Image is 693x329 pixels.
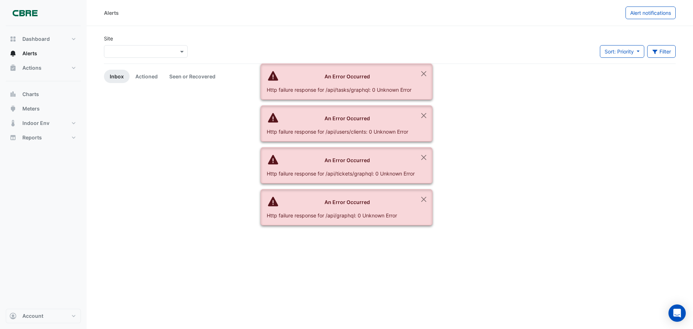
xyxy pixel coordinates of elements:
[626,7,676,19] button: Alert notifications
[9,120,17,127] app-icon: Indoor Env
[104,9,119,17] div: Alerts
[104,35,113,42] label: Site
[415,106,432,125] button: Close
[6,32,81,46] button: Dashboard
[22,120,49,127] span: Indoor Env
[267,212,415,219] div: Http failure response for /api/graphql: 0 Unknown Error
[6,87,81,101] button: Charts
[6,61,81,75] button: Actions
[6,309,81,323] button: Account
[164,70,221,83] a: Seen or Recovered
[6,101,81,116] button: Meters
[267,128,415,135] div: Http failure response for /api/users/clients: 0 Unknown Error
[6,130,81,145] button: Reports
[6,116,81,130] button: Indoor Env
[22,50,37,57] span: Alerts
[668,304,686,322] div: Open Intercom Messenger
[104,70,130,83] a: Inbox
[324,73,370,79] strong: An Error Occurred
[630,10,671,16] span: Alert notifications
[9,35,17,43] app-icon: Dashboard
[415,148,432,167] button: Close
[22,312,43,320] span: Account
[324,157,370,163] strong: An Error Occurred
[22,134,42,141] span: Reports
[9,105,17,112] app-icon: Meters
[647,45,676,58] button: Filter
[9,6,41,20] img: Company Logo
[22,105,40,112] span: Meters
[267,170,415,177] div: Http failure response for /api/tickets/graphql: 0 Unknown Error
[22,91,39,98] span: Charts
[415,64,432,83] button: Close
[9,91,17,98] app-icon: Charts
[9,50,17,57] app-icon: Alerts
[9,134,17,141] app-icon: Reports
[324,199,370,205] strong: An Error Occurred
[324,115,370,121] strong: An Error Occurred
[130,70,164,83] a: Actioned
[415,190,432,209] button: Close
[9,64,17,72] app-icon: Actions
[267,86,415,94] div: Http failure response for /api/tasks/graphql: 0 Unknown Error
[600,45,644,58] button: Sort: Priority
[22,64,42,72] span: Actions
[605,48,634,55] span: Sort: Priority
[6,46,81,61] button: Alerts
[22,35,50,43] span: Dashboard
